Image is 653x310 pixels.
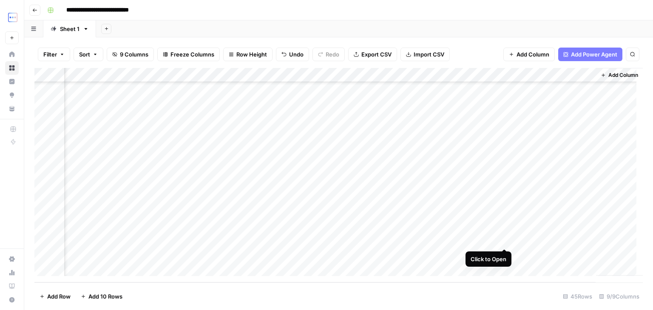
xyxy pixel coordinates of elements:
[361,50,392,59] span: Export CSV
[223,48,273,61] button: Row Height
[503,48,555,61] button: Add Column
[5,266,19,279] a: Usage
[76,290,128,303] button: Add 10 Rows
[120,50,148,59] span: 9 Columns
[5,88,19,102] a: Opportunities
[5,293,19,307] button: Help + Support
[74,48,103,61] button: Sort
[107,48,154,61] button: 9 Columns
[5,252,19,266] a: Settings
[5,10,20,25] img: TripleDart Logo
[236,50,267,59] span: Row Height
[596,290,643,303] div: 9/9 Columns
[597,70,642,81] button: Add Column
[471,255,506,263] div: Click to Open
[571,50,617,59] span: Add Power Agent
[38,48,70,61] button: Filter
[400,48,450,61] button: Import CSV
[326,50,339,59] span: Redo
[5,102,19,116] a: Your Data
[170,50,214,59] span: Freeze Columns
[5,48,19,61] a: Home
[608,71,638,79] span: Add Column
[47,292,71,301] span: Add Row
[289,50,304,59] span: Undo
[34,290,76,303] button: Add Row
[79,50,90,59] span: Sort
[559,290,596,303] div: 45 Rows
[43,20,96,37] a: Sheet 1
[5,61,19,75] a: Browse
[517,50,549,59] span: Add Column
[312,48,345,61] button: Redo
[5,7,19,28] button: Workspace: TripleDart
[276,48,309,61] button: Undo
[60,25,79,33] div: Sheet 1
[558,48,622,61] button: Add Power Agent
[414,50,444,59] span: Import CSV
[5,279,19,293] a: Learning Hub
[43,50,57,59] span: Filter
[88,292,122,301] span: Add 10 Rows
[348,48,397,61] button: Export CSV
[5,75,19,88] a: Insights
[157,48,220,61] button: Freeze Columns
